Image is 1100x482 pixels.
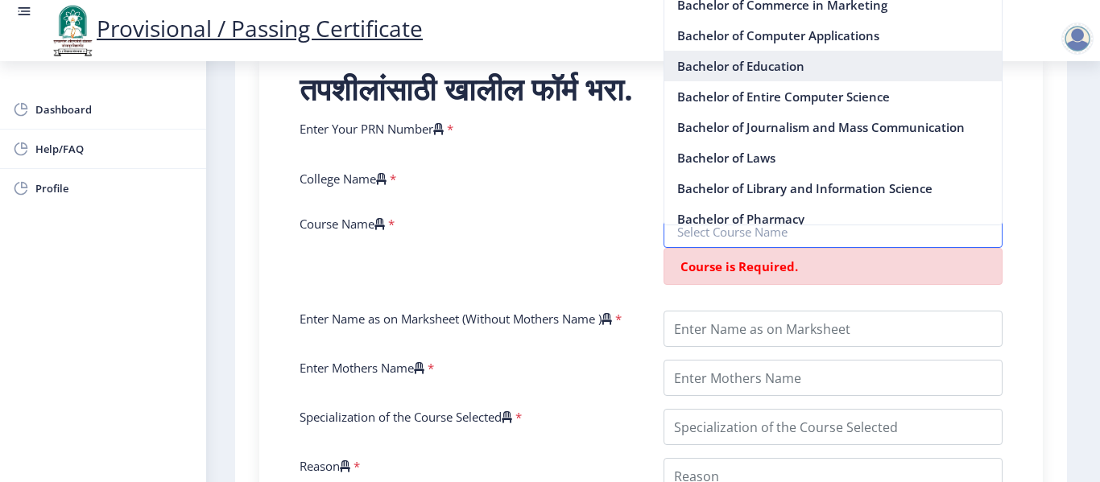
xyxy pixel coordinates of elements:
nb-option: Bachelor of Library and Information Science [664,173,1003,204]
label: Reason [300,458,350,474]
label: College Name [300,171,387,187]
h2: तपशीलांसाठी खालील फॉर्म भरा. [300,72,1003,105]
label: Specialization of the Course Selected [300,409,512,425]
span: Profile [35,179,193,198]
input: Enter Mothers Name [664,360,1003,396]
label: Enter Your PRN Number [300,121,444,137]
nb-option: Bachelor of Pharmacy [664,204,1003,234]
nb-option: Bachelor of Education [664,51,1003,81]
span: Course is Required. [680,258,798,274]
input: Specialization of the Course Selected [664,409,1003,445]
input: Select Course Name [664,216,1003,248]
label: Enter Mothers Name [300,360,424,376]
label: Course Name [300,216,385,232]
nb-option: Bachelor of Journalism and Mass Communication [664,112,1003,142]
span: Help/FAQ [35,139,193,159]
img: logo [48,3,97,58]
a: Provisional / Passing Certificate [48,13,423,43]
nb-option: Bachelor of Computer Applications [664,20,1003,51]
nb-option: Bachelor of Laws [664,142,1003,173]
label: Enter Name as on Marksheet (Without Mothers Name ) [300,311,612,327]
input: Enter Name as on Marksheet [664,311,1003,347]
span: Dashboard [35,100,193,119]
nb-option: Bachelor of Entire Computer Science [664,81,1003,112]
